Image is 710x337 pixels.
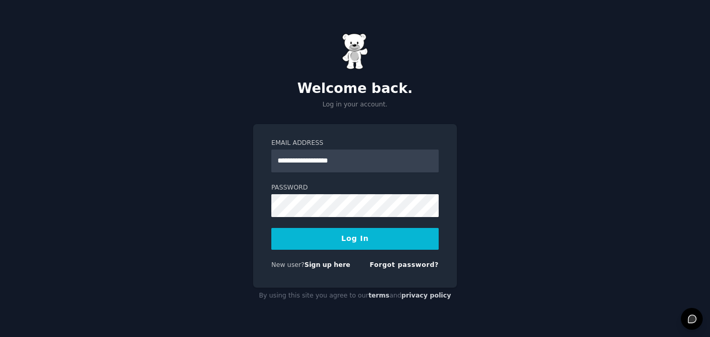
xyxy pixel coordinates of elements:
[369,292,389,299] a: terms
[253,288,457,304] div: By using this site you agree to our and
[271,183,439,193] label: Password
[271,228,439,250] button: Log In
[370,261,439,268] a: Forgot password?
[401,292,451,299] a: privacy policy
[342,33,368,70] img: Gummy Bear
[271,261,305,268] span: New user?
[253,80,457,97] h2: Welcome back.
[271,139,439,148] label: Email Address
[253,100,457,110] p: Log in your account.
[305,261,350,268] a: Sign up here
